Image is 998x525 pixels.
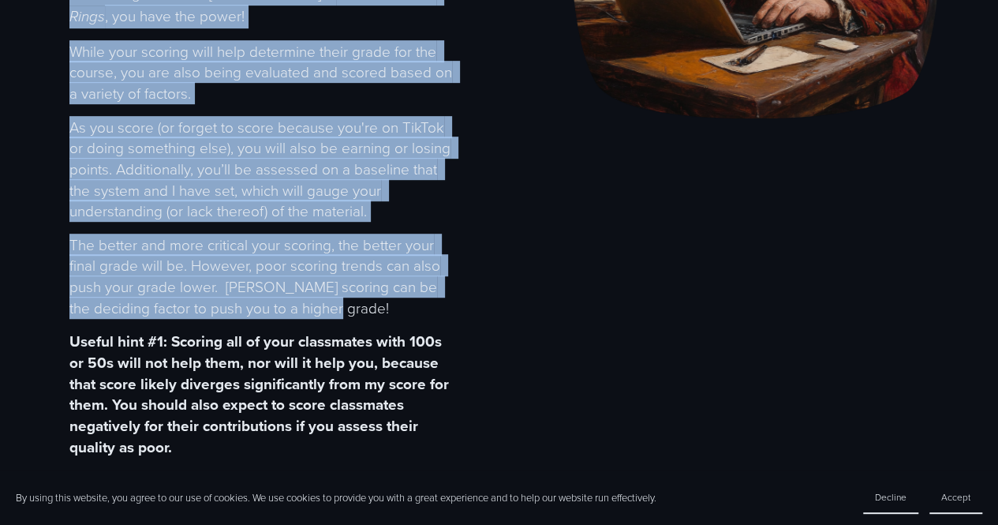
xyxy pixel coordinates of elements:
[941,490,970,504] span: Accept
[16,490,656,504] p: By using this website, you agree to our use of cookies. We use cookies to provide you with a grea...
[69,117,455,222] p: As you score (or forget to score because you're on TikTok or doing something else), you will also...
[69,330,453,457] strong: Useful hint #1: Scoring all of your classmates with 100s or 50s will not help them, nor will it h...
[69,41,455,104] p: While your scoring will help determine their grade for the course, you are also being evaluated a...
[863,482,918,514] button: Decline
[69,234,455,319] p: The better and more critical your scoring, the better your final grade will be. However, poor sco...
[875,490,906,504] span: Decline
[929,482,982,514] button: Accept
